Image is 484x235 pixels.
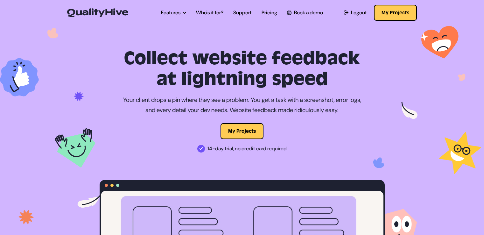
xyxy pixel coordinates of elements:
img: QualityHive - Bug Tracking Tool [67,8,128,17]
button: My Projects [374,5,417,21]
a: Features [161,9,186,17]
a: Pricing [262,9,277,17]
span: 14-day trial, no credit card required [207,144,287,154]
button: My Projects [221,123,263,139]
span: Logout [351,9,367,17]
img: 14-day trial, no credit card required [197,145,205,153]
a: Book a demo [287,9,323,17]
a: Logout [344,9,367,17]
p: Your client drops a pin where they see a problem. You get a task with a screenshot, error logs, a... [123,95,361,116]
a: Support [233,9,252,17]
img: Book a QualityHive Demo [287,11,291,15]
a: Who's it for? [196,9,223,17]
h1: Collect website feedback at lightning speed [100,48,385,90]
